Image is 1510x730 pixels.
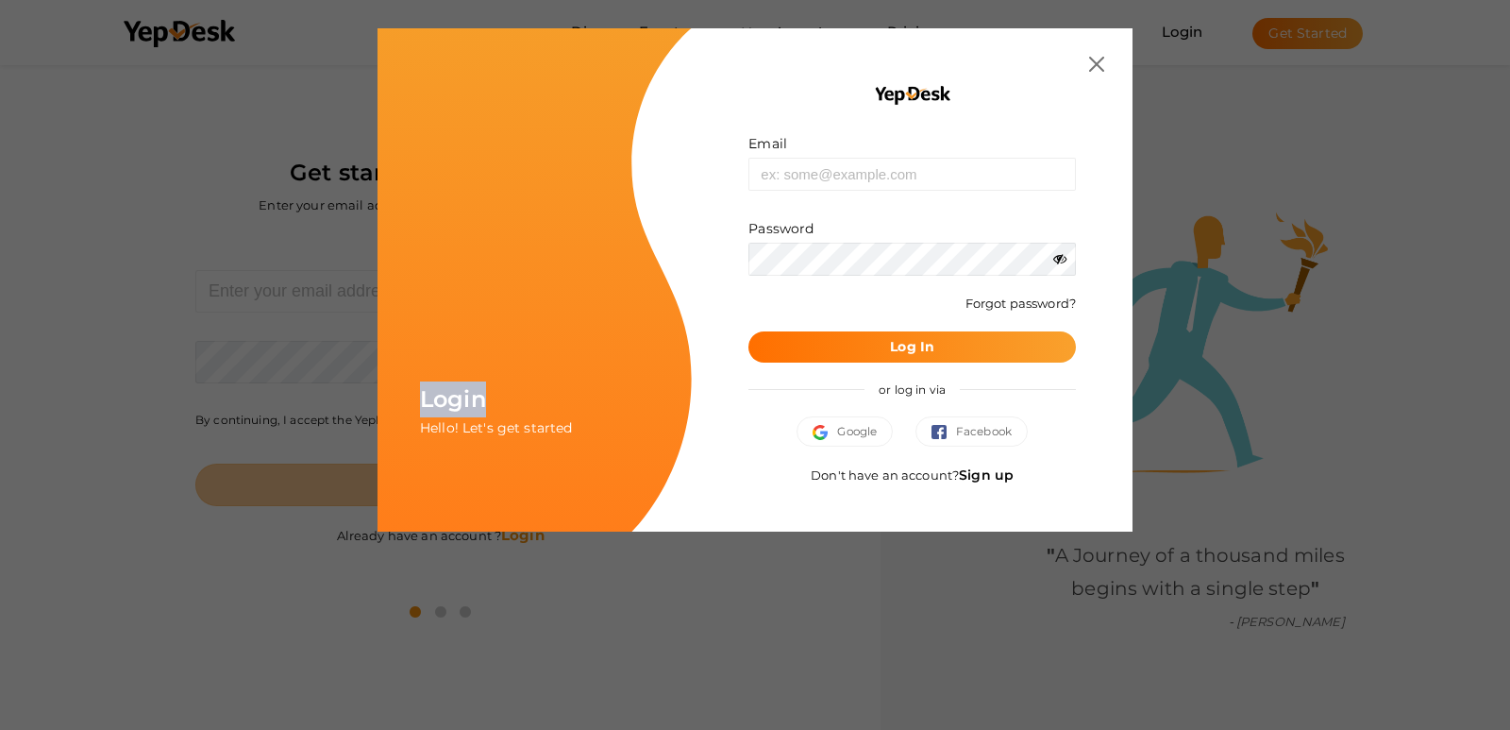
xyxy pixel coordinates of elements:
img: facebook.svg [931,425,956,440]
b: Log In [890,338,934,355]
span: Don't have an account? [811,467,1014,483]
span: or log in via [864,368,960,411]
img: google.svg [813,425,837,440]
a: Sign up [959,467,1014,484]
button: Facebook [915,416,1028,447]
label: Password [748,219,814,238]
button: Log In [748,331,1076,363]
button: Google [797,416,893,447]
span: Login [420,385,486,413]
span: Google [813,422,877,441]
input: ex: some@example.com [748,158,1076,191]
label: Email [748,134,787,153]
img: YEP_black_cropped.png [873,85,951,106]
span: Facebook [931,422,1012,441]
img: close.svg [1089,57,1104,72]
span: Hello! Let's get started [420,419,572,436]
a: Forgot password? [965,296,1076,311]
